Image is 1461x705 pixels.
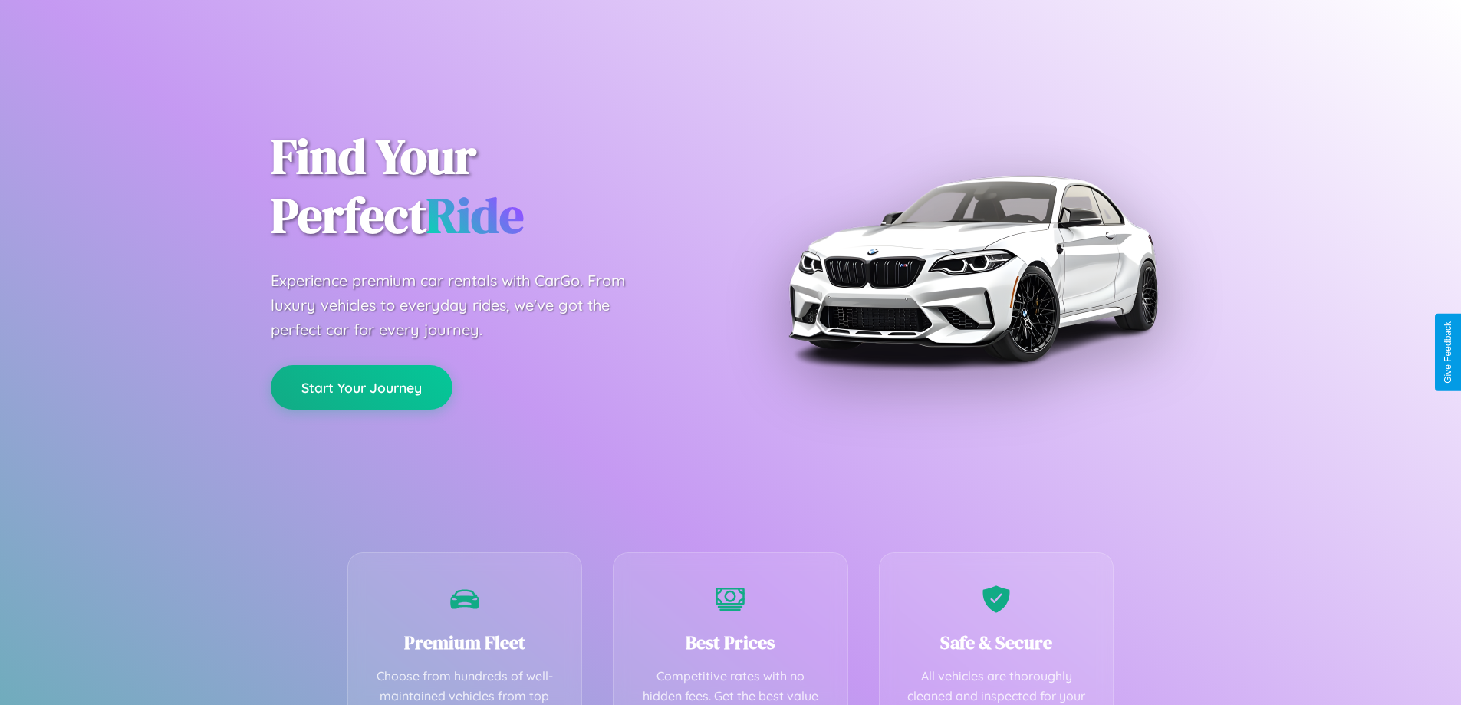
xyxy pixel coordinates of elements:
div: Give Feedback [1443,321,1453,384]
h3: Safe & Secure [903,630,1091,655]
h3: Best Prices [637,630,824,655]
h3: Premium Fleet [371,630,559,655]
span: Ride [426,182,524,249]
button: Start Your Journey [271,365,452,410]
p: Experience premium car rentals with CarGo. From luxury vehicles to everyday rides, we've got the ... [271,268,654,342]
h1: Find Your Perfect [271,127,708,245]
img: Premium BMW car rental vehicle [781,77,1164,460]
